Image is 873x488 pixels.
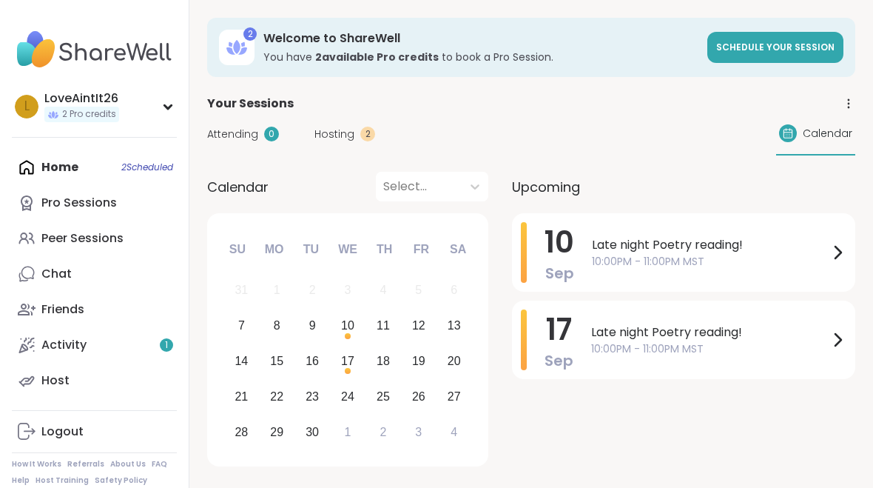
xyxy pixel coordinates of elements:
a: Peer Sessions [12,221,177,256]
span: Schedule your session [716,41,835,53]
div: 12 [412,315,425,335]
span: Sep [545,350,573,371]
div: 6 [451,280,457,300]
div: 20 [448,351,461,371]
div: 1 [274,280,280,300]
div: 4 [451,422,457,442]
div: Not available Thursday, September 4th, 2025 [368,275,400,307]
span: 10 [545,221,574,263]
a: Chat [12,256,177,292]
div: 4 [380,280,386,300]
div: Choose Monday, September 22nd, 2025 [261,381,293,412]
h3: Welcome to ShareWell [263,30,698,47]
div: Not available Wednesday, September 3rd, 2025 [332,275,364,307]
a: Safety Policy [95,475,147,486]
a: How It Works [12,459,61,469]
a: Logout [12,414,177,449]
span: 17 [546,309,572,350]
b: 2 available Pro credit s [315,50,439,64]
div: Host [41,372,70,389]
span: 10:00PM - 11:00PM MST [591,341,829,357]
div: Choose Monday, September 29th, 2025 [261,416,293,448]
div: Choose Wednesday, September 17th, 2025 [332,346,364,378]
div: 22 [270,387,283,407]
span: Attending [207,127,258,142]
div: Choose Monday, September 8th, 2025 [261,310,293,342]
div: 7 [238,315,245,335]
div: 8 [274,315,280,335]
div: 25 [377,387,390,407]
div: Choose Friday, September 26th, 2025 [402,381,434,412]
div: Friends [41,301,84,318]
div: 29 [270,422,283,442]
div: 13 [448,315,461,335]
a: Schedule your session [707,32,843,63]
a: Activity1 [12,327,177,363]
div: Choose Tuesday, September 9th, 2025 [297,310,328,342]
span: 2 Pro credits [62,108,116,121]
span: 1 [165,339,168,352]
div: Choose Sunday, September 28th, 2025 [226,416,257,448]
div: Choose Thursday, September 25th, 2025 [368,381,400,412]
div: 15 [270,351,283,371]
div: Peer Sessions [41,230,124,247]
div: Choose Thursday, October 2nd, 2025 [368,416,400,448]
div: Choose Saturday, September 20th, 2025 [438,346,470,378]
div: Fr [405,233,437,266]
div: Choose Thursday, September 18th, 2025 [368,346,400,378]
div: month 2025-09 [223,273,471,449]
div: 16 [306,351,319,371]
div: 10 [341,315,354,335]
div: 23 [306,387,319,407]
a: Referrals [67,459,104,469]
span: Upcoming [512,177,580,197]
div: Logout [41,424,84,440]
div: Not available Saturday, September 6th, 2025 [438,275,470,307]
div: Choose Friday, October 3rd, 2025 [402,416,434,448]
div: Choose Tuesday, September 16th, 2025 [297,346,328,378]
img: ShareWell Nav Logo [12,24,177,76]
div: Choose Sunday, September 21st, 2025 [226,381,257,412]
div: Th [368,233,401,266]
div: 1 [345,422,351,442]
div: Choose Sunday, September 14th, 2025 [226,346,257,378]
div: 11 [377,315,390,335]
a: Host [12,363,177,398]
span: Hosting [314,127,354,142]
div: 2 [243,27,257,41]
div: Not available Sunday, August 31st, 2025 [226,275,257,307]
span: Calendar [803,126,852,141]
div: Choose Sunday, September 7th, 2025 [226,310,257,342]
div: Choose Wednesday, September 24th, 2025 [332,381,364,412]
div: 24 [341,387,354,407]
div: Choose Friday, September 19th, 2025 [402,346,434,378]
div: Choose Friday, September 12th, 2025 [402,310,434,342]
div: Choose Saturday, September 27th, 2025 [438,381,470,412]
div: 18 [377,351,390,371]
span: Late night Poetry reading! [591,324,829,341]
div: We [331,233,364,266]
div: 2 [309,280,316,300]
h3: You have to book a Pro Session. [263,50,698,64]
span: L [24,97,30,116]
a: Help [12,475,30,486]
div: Choose Saturday, October 4th, 2025 [438,416,470,448]
div: Tu [294,233,327,266]
div: 31 [235,280,248,300]
div: Choose Tuesday, September 30th, 2025 [297,416,328,448]
a: Host Training [36,475,89,486]
div: 9 [309,315,316,335]
div: 30 [306,422,319,442]
div: Choose Monday, September 15th, 2025 [261,346,293,378]
span: Late night Poetry reading! [592,236,829,254]
div: Choose Wednesday, September 10th, 2025 [332,310,364,342]
span: 10:00PM - 11:00PM MST [592,254,829,270]
div: Not available Tuesday, September 2nd, 2025 [297,275,328,307]
span: Your Sessions [207,95,294,113]
div: LoveAintIt26 [44,90,119,107]
div: Mo [257,233,290,266]
div: 2 [380,422,386,442]
div: 28 [235,422,248,442]
div: Chat [41,266,72,282]
div: Choose Thursday, September 11th, 2025 [368,310,400,342]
